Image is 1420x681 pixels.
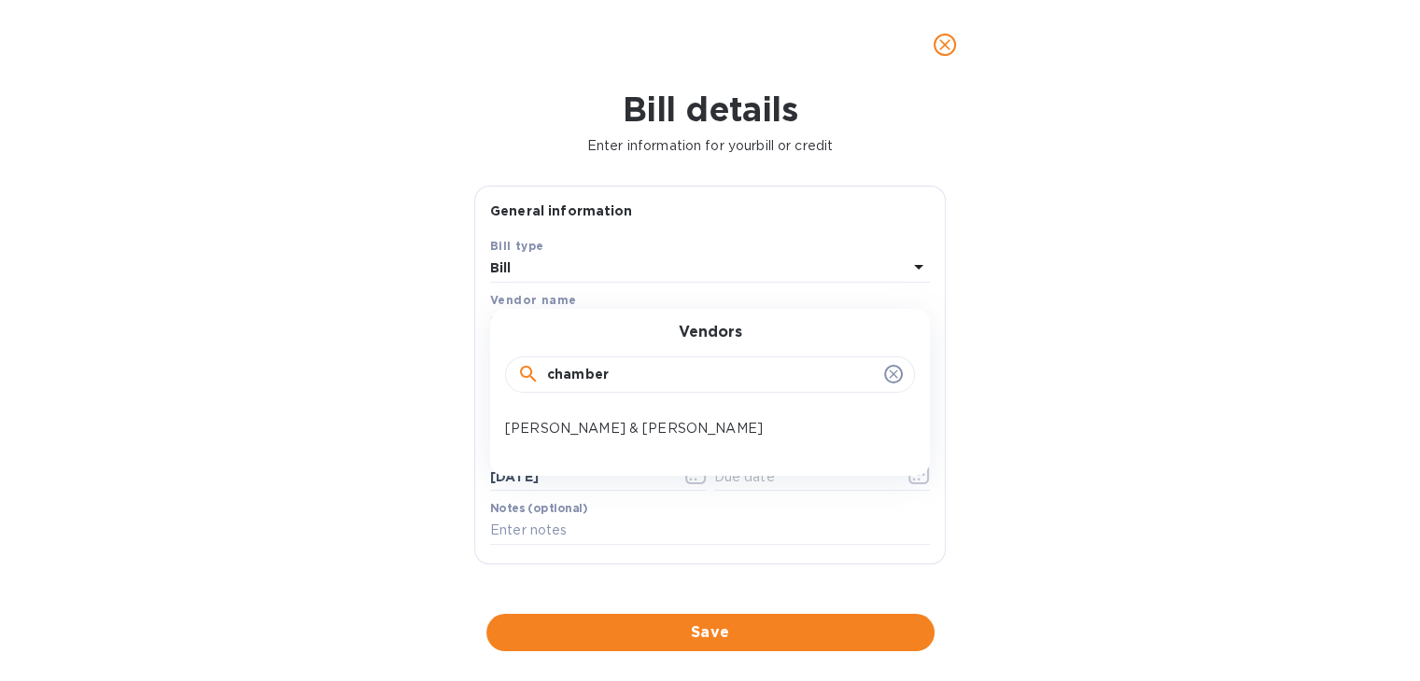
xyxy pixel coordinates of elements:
[490,503,588,514] label: Notes (optional)
[490,293,576,307] b: Vendor name
[490,313,621,332] p: Select vendor name
[490,463,667,491] input: Select date
[501,621,920,644] span: Save
[490,260,512,275] b: Bill
[15,136,1405,156] p: Enter information for your bill or credit
[486,614,935,651] button: Save
[679,324,742,341] h3: Vendors
[505,419,900,438] p: [PERSON_NAME] & [PERSON_NAME]
[490,517,930,545] input: Enter notes
[547,361,877,389] input: Search
[490,203,633,218] b: General information
[490,239,544,253] b: Bill type
[15,90,1405,129] h1: Bill details
[922,22,967,67] button: close
[714,463,891,491] input: Due date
